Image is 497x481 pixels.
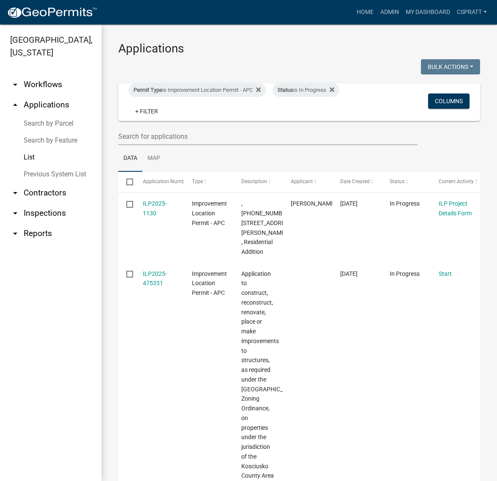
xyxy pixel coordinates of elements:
[453,4,490,20] a: cspratt
[340,270,358,277] span: 09/08/2025
[390,270,420,277] span: In Progress
[192,270,227,297] span: Improvement Location Permit - APC
[118,172,134,192] datatable-header-cell: Select
[10,80,20,90] i: arrow_drop_down
[134,87,162,93] span: Permit Type
[291,179,313,184] span: Applicant
[291,200,336,207] span: JENNIFER FUGATE
[10,228,20,239] i: arrow_drop_down
[428,93,470,109] button: Columns
[134,172,184,192] datatable-header-cell: Application Number
[439,270,452,277] a: Start
[118,128,418,145] input: Search for applications
[431,172,480,192] datatable-header-cell: Current Activity
[184,172,233,192] datatable-header-cell: Type
[390,179,404,184] span: Status
[118,41,480,56] h3: Applications
[332,172,382,192] datatable-header-cell: Date Created
[390,200,420,207] span: In Progress
[143,179,189,184] span: Application Number
[340,200,358,207] span: 09/08/2025
[118,145,142,172] a: Data
[278,87,293,93] span: Status
[241,200,303,255] span: , 018-066-059, 208 E MAIN ST, FUGATE, ILP2025-1130, , Residential Addition
[340,179,370,184] span: Date Created
[421,59,480,74] button: Bulk Actions
[143,200,167,217] a: ILP2025-1130
[233,172,283,192] datatable-header-cell: Description
[381,172,431,192] datatable-header-cell: Status
[353,4,377,20] a: Home
[128,83,266,97] div: is Improvement Location Permit - APC
[241,179,267,184] span: Description
[10,188,20,198] i: arrow_drop_down
[283,172,332,192] datatable-header-cell: Applicant
[10,208,20,218] i: arrow_drop_down
[439,179,474,184] span: Current Activity
[10,100,20,110] i: arrow_drop_up
[377,4,402,20] a: Admin
[142,145,165,172] a: Map
[143,270,167,287] a: ILP2025-475331
[192,179,203,184] span: Type
[439,200,472,217] a: ILP Project Details Form
[128,104,165,119] a: + Filter
[402,4,453,20] a: My Dashboard
[192,200,227,226] span: Improvement Location Permit - APC
[273,83,339,97] div: is In Progress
